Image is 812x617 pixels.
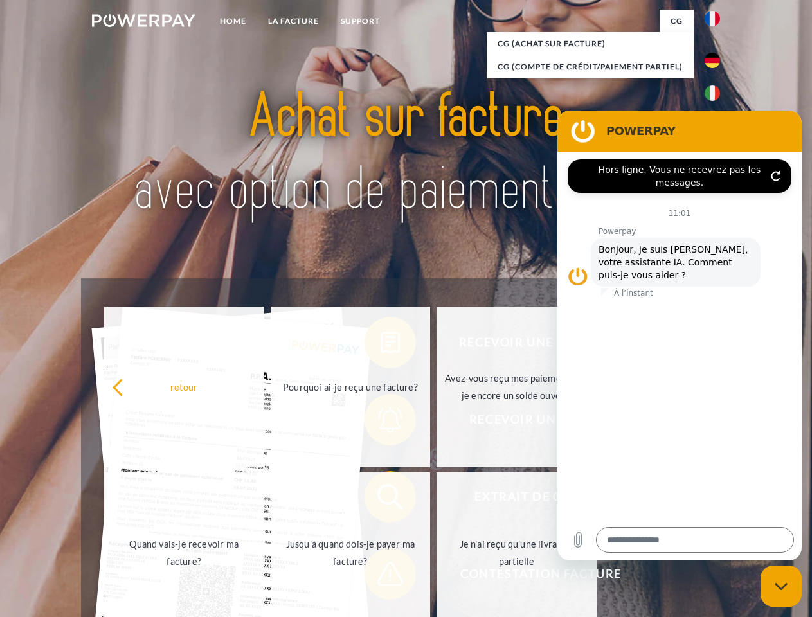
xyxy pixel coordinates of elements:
[330,10,391,33] a: Support
[112,378,257,395] div: retour
[123,62,689,246] img: title-powerpay_fr.svg
[705,11,720,26] img: fr
[209,10,257,33] a: Home
[437,307,597,467] a: Avez-vous reçu mes paiements, ai-je encore un solde ouvert?
[660,10,694,33] a: CG
[92,14,195,27] img: logo-powerpay-white.svg
[278,535,423,570] div: Jusqu'à quand dois-je payer ma facture?
[278,378,423,395] div: Pourquoi ai-je reçu une facture?
[257,10,330,33] a: LA FACTURE
[705,85,720,101] img: it
[487,55,694,78] a: CG (Compte de crédit/paiement partiel)
[761,566,802,607] iframe: Bouton de lancement de la fenêtre de messagerie, conversation en cours
[557,111,802,560] iframe: Fenêtre de messagerie
[444,370,589,404] div: Avez-vous reçu mes paiements, ai-je encore un solde ouvert?
[112,535,257,570] div: Quand vais-je recevoir ma facture?
[444,535,589,570] div: Je n'ai reçu qu'une livraison partielle
[487,32,694,55] a: CG (achat sur facture)
[705,53,720,68] img: de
